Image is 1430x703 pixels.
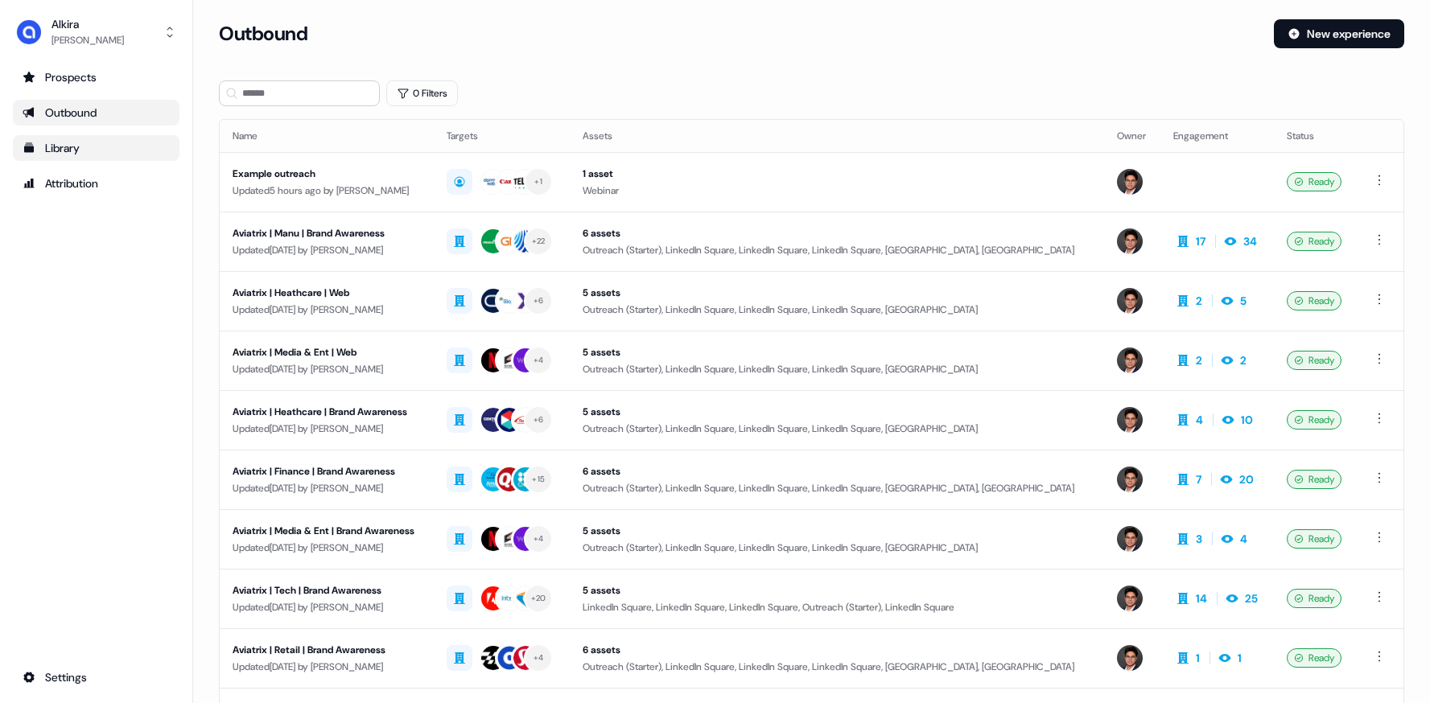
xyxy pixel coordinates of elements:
[52,32,124,48] div: [PERSON_NAME]
[583,480,1090,496] div: Outreach (Starter), LinkedIn Square, LinkedIn Square, LinkedIn Square, [GEOGRAPHIC_DATA], [GEOGRA...
[1196,412,1203,428] div: 4
[13,135,179,161] a: Go to templates
[534,651,544,665] div: + 4
[1245,590,1258,606] div: 25
[534,175,542,189] div: + 1
[1160,120,1274,152] th: Engagement
[233,421,421,437] div: Updated [DATE] by [PERSON_NAME]
[233,166,421,182] div: Example outreach
[1287,172,1341,191] div: Ready
[1117,467,1143,492] img: Hugh
[1241,412,1253,428] div: 10
[583,463,1090,479] div: 6 assets
[233,225,421,241] div: Aviatrix | Manu | Brand Awareness
[434,120,570,152] th: Targets
[233,599,421,615] div: Updated [DATE] by [PERSON_NAME]
[233,404,421,420] div: Aviatrix | Heathcare | Brand Awareness
[1117,586,1143,611] img: Hugh
[534,294,544,308] div: + 6
[233,523,421,539] div: Aviatrix | Media & Ent | Brand Awareness
[233,183,421,199] div: Updated 5 hours ago by [PERSON_NAME]
[1240,293,1247,309] div: 5
[233,285,421,301] div: Aviatrix | Heathcare | Web
[1274,120,1357,152] th: Status
[1117,169,1143,195] img: Hugh
[583,642,1090,658] div: 6 assets
[534,532,544,546] div: + 4
[1287,232,1341,251] div: Ready
[233,463,421,479] div: Aviatrix | Finance | Brand Awareness
[233,659,421,675] div: Updated [DATE] by [PERSON_NAME]
[23,105,170,121] div: Outbound
[531,591,546,606] div: + 20
[1287,351,1341,370] div: Ready
[1240,531,1247,547] div: 4
[583,344,1090,360] div: 5 assets
[1117,526,1143,552] img: Hugh
[583,523,1090,539] div: 5 assets
[233,480,421,496] div: Updated [DATE] by [PERSON_NAME]
[1238,650,1242,666] div: 1
[233,344,421,360] div: Aviatrix | Media & Ent | Web
[583,302,1090,318] div: Outreach (Starter), LinkedIn Square, LinkedIn Square, LinkedIn Square, [GEOGRAPHIC_DATA]
[23,140,170,156] div: Library
[1117,347,1143,373] img: Hugh
[233,242,421,258] div: Updated [DATE] by [PERSON_NAME]
[570,120,1103,152] th: Assets
[13,100,179,125] a: Go to outbound experience
[13,64,179,90] a: Go to prospects
[1287,410,1341,430] div: Ready
[583,582,1090,598] div: 5 assets
[534,413,544,427] div: + 6
[1196,352,1202,368] div: 2
[1196,590,1207,606] div: 14
[1117,288,1143,314] img: Hugh
[13,13,179,51] button: Alkira[PERSON_NAME]
[233,642,421,658] div: Aviatrix | Retail | Brand Awareness
[1287,470,1341,489] div: Ready
[583,183,1090,199] div: Webinar
[13,664,179,690] a: Go to integrations
[233,582,421,598] div: Aviatrix | Tech | Brand Awareness
[1117,228,1143,254] img: Hugh
[583,225,1090,241] div: 6 assets
[1117,407,1143,433] img: Hugh
[1287,589,1341,608] div: Ready
[1196,471,1201,487] div: 7
[583,166,1090,182] div: 1 asset
[1243,233,1257,249] div: 34
[1196,233,1205,249] div: 17
[583,404,1090,420] div: 5 assets
[583,599,1090,615] div: LinkedIn Square, LinkedIn Square, LinkedIn Square, Outreach (Starter), LinkedIn Square
[532,234,546,249] div: + 22
[52,16,124,32] div: Alkira
[583,242,1090,258] div: Outreach (Starter), LinkedIn Square, LinkedIn Square, LinkedIn Square, [GEOGRAPHIC_DATA], [GEOGRA...
[534,353,544,368] div: + 4
[1287,291,1341,310] div: Ready
[1274,19,1404,48] button: New experience
[386,80,458,106] button: 0 Filters
[1104,120,1160,152] th: Owner
[1240,352,1247,368] div: 2
[219,22,307,46] h3: Outbound
[1117,645,1143,671] img: Hugh
[1239,471,1254,487] div: 20
[23,69,170,85] div: Prospects
[233,302,421,318] div: Updated [DATE] by [PERSON_NAME]
[583,540,1090,556] div: Outreach (Starter), LinkedIn Square, LinkedIn Square, LinkedIn Square, [GEOGRAPHIC_DATA]
[1287,529,1341,549] div: Ready
[220,120,434,152] th: Name
[583,421,1090,437] div: Outreach (Starter), LinkedIn Square, LinkedIn Square, LinkedIn Square, [GEOGRAPHIC_DATA]
[583,361,1090,377] div: Outreach (Starter), LinkedIn Square, LinkedIn Square, LinkedIn Square, [GEOGRAPHIC_DATA]
[23,175,170,191] div: Attribution
[23,669,170,685] div: Settings
[1196,293,1202,309] div: 2
[1287,648,1341,668] div: Ready
[233,361,421,377] div: Updated [DATE] by [PERSON_NAME]
[1196,650,1200,666] div: 1
[583,285,1090,301] div: 5 assets
[13,171,179,196] a: Go to attribution
[583,659,1090,675] div: Outreach (Starter), LinkedIn Square, LinkedIn Square, LinkedIn Square, [GEOGRAPHIC_DATA], [GEOGRA...
[1196,531,1202,547] div: 3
